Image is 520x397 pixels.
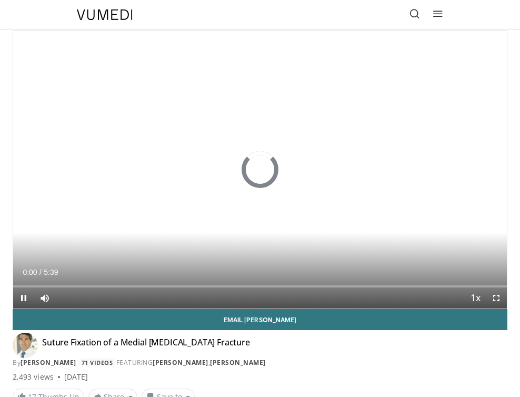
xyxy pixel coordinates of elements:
div: Progress Bar [13,285,507,287]
span: 0:00 [23,268,37,276]
video-js: Video Player [13,31,507,309]
span: / [39,268,42,276]
span: 2,493 views [13,372,54,382]
span: 5:39 [44,268,58,276]
button: Fullscreen [486,287,507,309]
div: By FEATURING , [13,358,507,368]
div: [DATE] [64,372,88,382]
h4: Suture Fixation of a Medial [MEDICAL_DATA] Fracture [42,337,250,354]
img: Avatar [13,333,38,358]
button: Pause [13,287,34,309]
a: 71 Videos [78,358,116,367]
a: [PERSON_NAME] [21,358,76,367]
a: [PERSON_NAME] [210,358,266,367]
a: Email [PERSON_NAME] [13,309,507,330]
img: VuMedi Logo [77,9,133,20]
a: [PERSON_NAME] [153,358,208,367]
button: Mute [34,287,55,309]
button: Playback Rate [465,287,486,309]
